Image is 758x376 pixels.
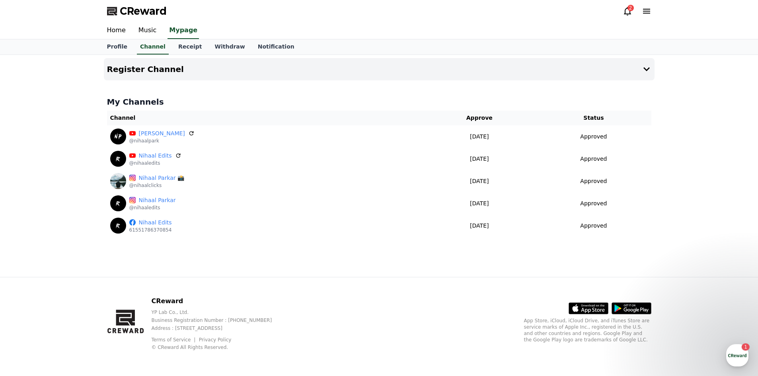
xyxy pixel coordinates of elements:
p: @nihaaledits [129,205,176,211]
p: Address : [STREET_ADDRESS] [151,325,284,331]
a: Home [101,22,132,39]
p: [DATE] [426,199,533,208]
p: Approved [580,155,607,163]
img: Nihaal Parkar [110,195,126,211]
p: Approved [580,132,607,141]
a: CReward [107,5,167,18]
a: Music [132,22,163,39]
p: [DATE] [426,155,533,163]
a: Nihaal Edits [139,218,172,227]
p: [DATE] [426,222,533,230]
a: 2 [623,6,632,16]
button: Register Channel [104,58,655,80]
a: Mypage [168,22,199,39]
h4: My Channels [107,96,651,107]
p: Approved [580,222,607,230]
a: Receipt [172,39,208,55]
th: Channel [107,111,423,125]
p: © CReward All Rights Reserved. [151,344,284,351]
a: Channel [137,39,169,55]
a: Notification [251,39,301,55]
a: Nihaal Parkar 📸 [139,174,185,182]
a: Nihaal Parkar [139,196,176,205]
a: Nihaal Edits [139,152,172,160]
p: [DATE] [426,177,533,185]
p: CReward [151,296,284,306]
h4: Register Channel [107,65,184,74]
p: Business Registration Number : [PHONE_NUMBER] [151,317,284,323]
th: Status [536,111,651,125]
p: 61551786370854 [129,227,172,233]
p: Approved [580,199,607,208]
a: Withdraw [208,39,251,55]
span: CReward [120,5,167,18]
a: Privacy Policy [199,337,232,343]
p: Approved [580,177,607,185]
img: Nihaal Edits [110,218,126,234]
p: @nihaaledits [129,160,181,166]
p: YP Lab Co., Ltd. [151,309,284,316]
img: Nihaal Park [110,129,126,144]
a: [PERSON_NAME] [139,129,185,138]
a: Terms of Service [151,337,197,343]
img: Nihaal Edits [110,151,126,167]
p: @nihaalpark [129,138,195,144]
th: Approve [423,111,536,125]
p: App Store, iCloud, iCloud Drive, and iTunes Store are service marks of Apple Inc., registered in ... [524,318,651,343]
p: [DATE] [426,132,533,141]
div: 2 [627,5,634,11]
p: @nihaalclicks [129,182,185,189]
a: Profile [101,39,134,55]
img: Nihaal Parkar 📸 [110,173,126,189]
